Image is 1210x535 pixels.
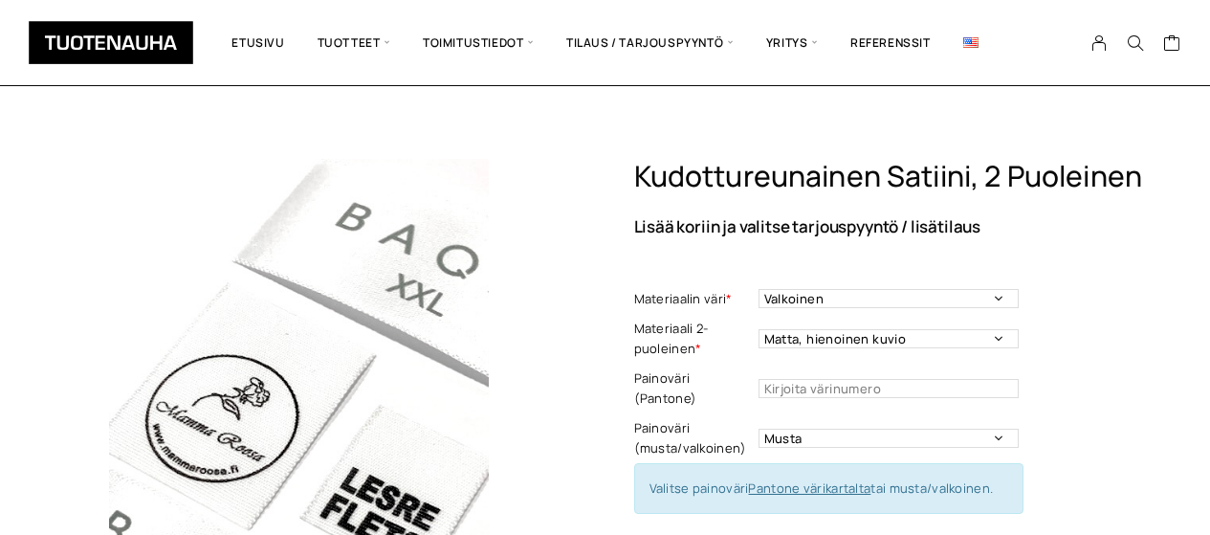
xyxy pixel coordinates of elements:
p: Lisää koriin ja valitse tarjouspyyntö / lisätilaus [634,218,1165,234]
a: My Account [1081,34,1118,52]
span: Tilaus / Tarjouspyyntö [550,14,750,71]
h1: Kudottureunainen satiini, 2 puoleinen [634,159,1165,194]
span: Yritys [750,14,834,71]
label: Painoväri (musta/valkoinen) [634,418,754,458]
img: English [963,37,979,48]
img: Tuotenauha Oy [29,21,193,64]
a: Etusivu [215,14,300,71]
label: Painoväri (Pantone) [634,368,754,409]
span: Tuotteet [301,14,407,71]
span: Toimitustiedot [407,14,550,71]
a: Cart [1163,33,1181,56]
label: Materiaalin väri [634,289,754,309]
button: Search [1117,34,1154,52]
a: Pantone värikartalta [748,479,870,497]
label: Materiaali 2-puoleinen [634,319,754,359]
span: Valitse painoväri tai musta/valkoinen. [649,479,994,497]
a: Referenssit [834,14,947,71]
input: Kirjoita värinumero [759,379,1019,398]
